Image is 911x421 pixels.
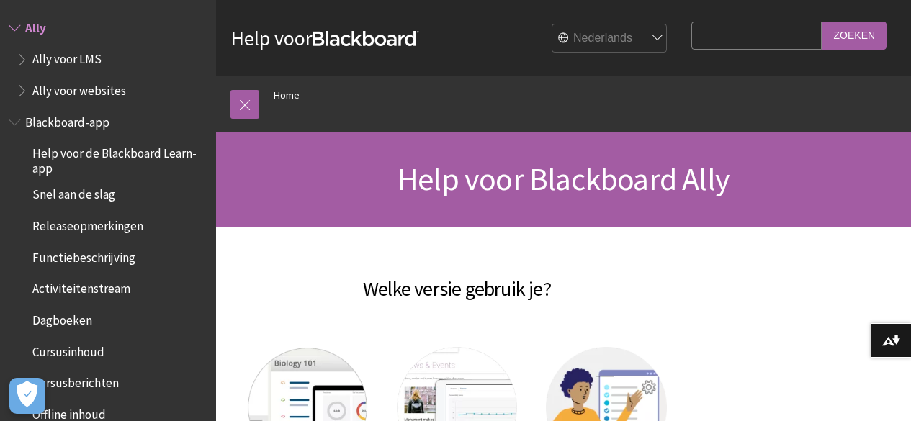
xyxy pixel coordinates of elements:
nav: Book outline for Anthology Ally Help [9,16,207,103]
strong: Blackboard [313,31,419,46]
span: Ally [25,16,46,35]
span: Ally voor websites [32,78,126,98]
button: Open Preferences [9,378,45,414]
span: Activiteitenstream [32,277,130,296]
span: Cursusinhoud [32,340,104,359]
span: Dagboeken [32,308,92,327]
span: Cursusberichten [32,371,119,391]
span: Functiebeschrijving [32,245,135,265]
span: Releaseopmerkingen [32,214,143,233]
a: Help voorBlackboard [230,25,419,51]
h2: Welke versie gebruik je? [230,256,683,304]
a: Home [274,86,300,104]
select: Site Language Selector [552,24,668,53]
input: Zoeken [822,22,887,50]
span: Ally voor LMS [32,47,102,67]
span: Help voor de Blackboard Learn-app [32,142,206,176]
span: Help voor Blackboard Ally [398,159,730,199]
span: Blackboard-app [25,110,109,130]
span: Snel aan de slag [32,183,115,202]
